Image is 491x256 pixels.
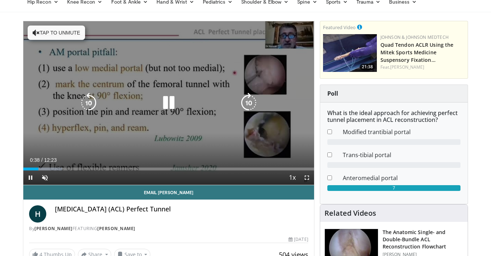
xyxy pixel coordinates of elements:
[327,185,460,191] div: 7
[323,34,377,72] img: b78fd9da-dc16-4fd1-a89d-538d899827f1.150x105_q85_crop-smart_upscale.jpg
[390,64,424,70] a: [PERSON_NAME]
[285,170,300,185] button: Playback Rate
[327,90,338,97] strong: Poll
[97,225,135,232] a: [PERSON_NAME]
[30,157,39,163] span: 0:38
[41,157,43,163] span: /
[360,64,375,70] span: 21:38
[289,236,308,243] div: [DATE]
[323,34,377,72] a: 21:38
[23,185,314,200] a: Email [PERSON_NAME]
[38,170,52,185] button: Unmute
[23,168,314,170] div: Progress Bar
[383,229,463,250] h3: The Anatomic Single- and Double-Bundle ACL Reconstruction Flowchart
[380,41,454,63] a: Quad Tendon ACLR Using the Mitek Sports Medicine Suspensory Fixation…
[55,205,308,213] h4: [MEDICAL_DATA] (ACL) Perfect Tunnel
[327,110,460,123] h6: What is the ideal approach for achieving perfect tunnel placement in ACL reconstruction?
[337,128,466,136] dd: Modified trantibial portal
[324,209,376,218] h4: Related Videos
[28,26,85,40] button: Tap to unmute
[380,34,449,40] a: Johnson & Johnson MedTech
[337,174,466,182] dd: Anteromedial portal
[29,225,308,232] div: By FEATURING
[23,21,314,185] video-js: Video Player
[337,151,466,159] dd: Trans-tibial portal
[23,170,38,185] button: Pause
[380,64,465,70] div: Feat.
[323,24,356,31] small: Featured Video
[29,205,46,223] a: H
[34,225,73,232] a: [PERSON_NAME]
[300,170,314,185] button: Fullscreen
[44,157,57,163] span: 12:23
